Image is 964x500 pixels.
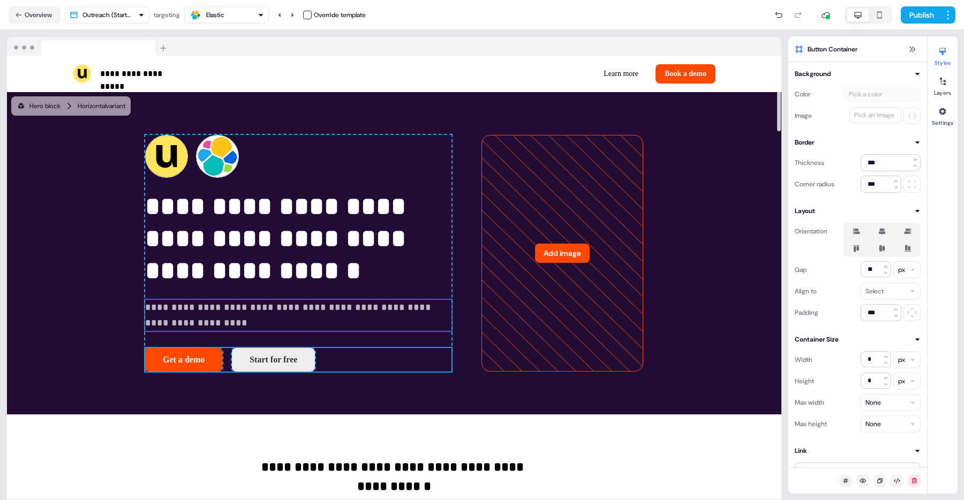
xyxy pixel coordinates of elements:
[7,37,171,56] img: Browser topbar
[928,103,958,126] button: Settings
[808,44,857,55] span: Button Container
[82,10,134,20] div: Outreach (Starter)
[795,154,824,171] div: Thickness
[898,376,905,387] div: px
[795,223,827,240] div: Orientation
[535,244,590,263] button: Add image
[795,445,921,456] button: Link
[795,206,921,216] button: Layout
[865,286,884,297] div: Select
[795,394,824,411] div: Max width
[17,101,61,111] div: Hero block
[9,6,61,24] button: Overview
[901,6,940,24] button: Publish
[314,10,366,20] div: Override template
[145,348,451,372] div: Get a demoStart for free
[928,73,958,96] button: Layers
[795,334,921,345] button: Container Size
[898,354,905,365] div: px
[795,261,807,278] div: Gap
[398,64,716,84] div: Learn moreBook a demo
[795,86,810,103] div: Color
[795,137,921,148] button: Border
[154,10,180,20] div: targeting
[481,135,643,372] div: Add image
[843,86,921,103] button: Pick a color
[898,264,905,275] div: px
[928,43,958,66] button: Styles
[795,304,818,321] div: Padding
[656,64,716,84] button: Book a demo
[78,101,125,111] div: Horizontal variant
[206,10,224,20] div: Elastic
[865,419,881,429] div: None
[865,397,881,408] div: None
[232,348,315,372] button: Start for free
[795,69,921,79] button: Background
[795,351,812,368] div: Width
[795,176,834,193] div: Corner radius
[595,64,647,84] button: Learn more
[795,334,839,345] div: Container Size
[852,110,897,120] div: Pick an image
[795,107,812,124] div: Image
[145,348,222,372] button: Get a demo
[795,206,815,216] div: Layout
[795,69,831,79] div: Background
[795,445,807,456] div: Link
[847,89,884,100] div: Pick a color
[795,415,827,433] div: Max height
[795,137,814,148] div: Border
[795,283,817,300] div: Align to
[184,6,269,24] button: Elastic
[795,373,814,390] div: Height
[849,107,901,123] button: Pick an image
